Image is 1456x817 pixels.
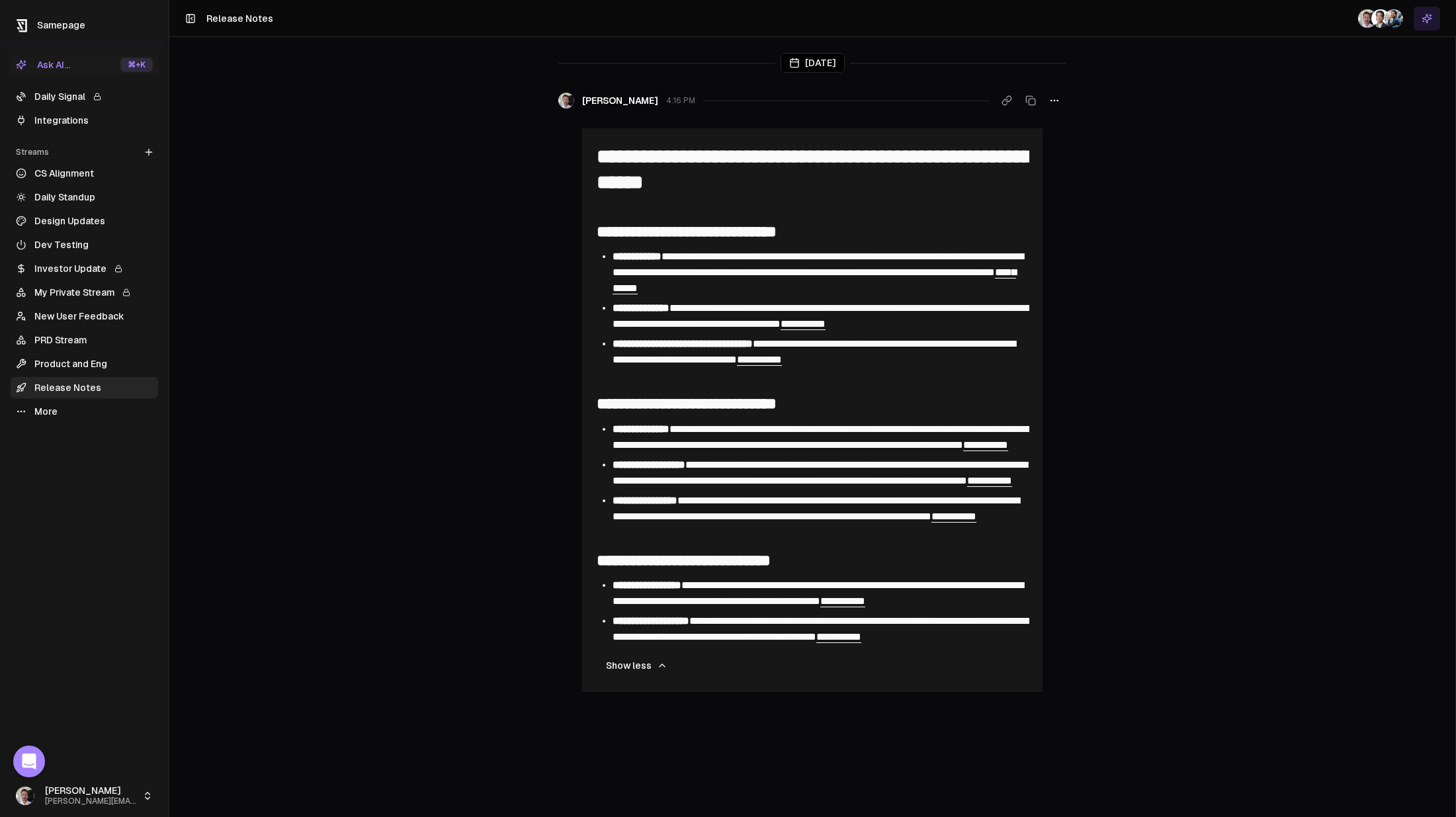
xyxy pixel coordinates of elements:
img: _image [1371,9,1390,28]
span: Release Notes [206,13,273,24]
button: [PERSON_NAME][PERSON_NAME][EMAIL_ADDRESS] [11,780,158,812]
img: 1695405595226.jpeg [1385,9,1403,28]
a: Release Notes [11,377,158,398]
a: Daily Signal [11,86,158,107]
div: ⌘ +K [120,58,153,72]
div: Streams [11,142,158,163]
button: Ask AI...⌘+K [11,54,158,75]
img: _image [16,787,34,805]
a: More [11,401,158,422]
a: Dev Testing [11,234,158,255]
span: [PERSON_NAME][EMAIL_ADDRESS] [45,796,137,806]
a: Product and Eng [11,353,158,374]
button: Show less [595,652,678,679]
a: CS Alignment [11,163,158,184]
img: _image [1358,9,1377,28]
a: Daily Standup [11,187,158,208]
span: 4:16 PM [666,95,695,106]
img: _image [558,93,574,108]
a: Design Updates [11,210,158,232]
div: Open Intercom Messenger [13,746,45,777]
span: Samepage [37,20,85,30]
a: My Private Stream [11,282,158,303]
a: Integrations [11,110,158,131]
a: PRD Stream [11,329,158,351]
a: New User Feedback [11,306,158,327]
span: [PERSON_NAME] [582,94,658,107]
div: Ask AI... [16,58,70,71]
a: Investor Update [11,258,158,279]
span: [PERSON_NAME] [45,785,137,797]
div: [DATE] [781,53,845,73]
